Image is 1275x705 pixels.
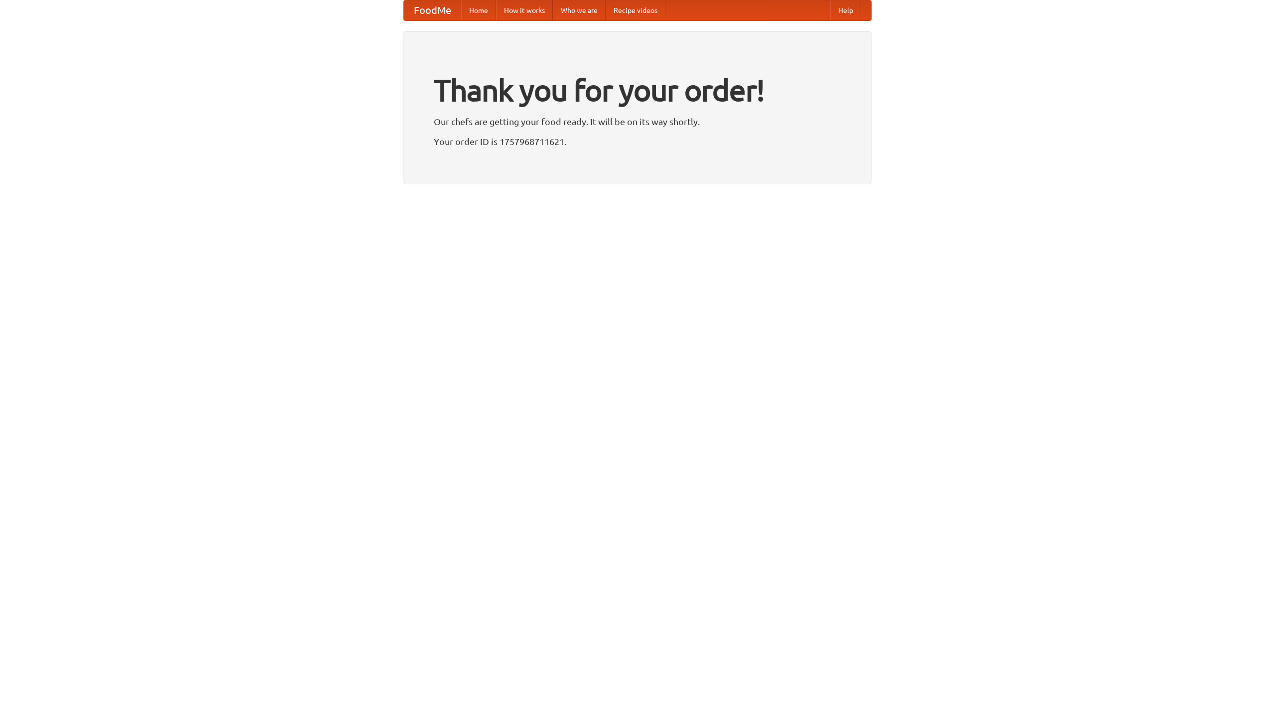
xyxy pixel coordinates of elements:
a: Recipe videos [606,0,665,20]
p: Your order ID is 1757968711621. [434,134,841,149]
a: How it works [496,0,553,20]
a: Who we are [553,0,606,20]
p: Our chefs are getting your food ready. It will be on its way shortly. [434,114,841,129]
a: Home [461,0,496,20]
h1: Thank you for your order! [434,66,841,114]
a: Help [830,0,861,20]
a: FoodMe [404,0,461,20]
